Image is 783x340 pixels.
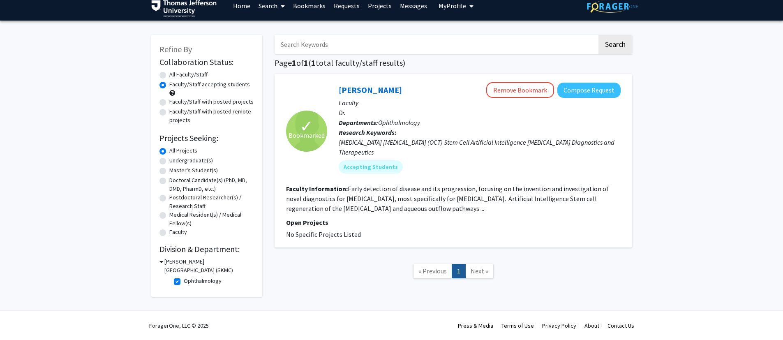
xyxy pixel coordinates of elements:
span: No Specific Projects Listed [286,230,361,238]
h2: Collaboration Status: [159,57,254,67]
a: Next Page [465,264,494,278]
label: Faculty/Staff with posted projects [169,97,254,106]
nav: Page navigation [275,256,632,289]
span: 1 [304,58,308,68]
div: ForagerOne, LLC © 2025 [149,311,209,340]
button: Remove Bookmark [486,82,554,98]
label: Master's Student(s) [169,166,218,175]
iframe: Chat [6,303,35,334]
span: ✓ [300,122,314,130]
span: 1 [311,58,316,68]
label: Faculty [169,228,187,236]
label: All Faculty/Staff [169,70,208,79]
p: Open Projects [286,217,621,227]
span: My Profile [439,2,466,10]
a: 1 [452,264,466,278]
button: Search [598,35,632,54]
a: Terms of Use [501,322,534,329]
a: Privacy Policy [542,322,576,329]
label: Faculty/Staff with posted remote projects [169,107,254,125]
span: Bookmarked [289,130,325,140]
span: « Previous [418,267,447,275]
a: [PERSON_NAME] [339,85,402,95]
label: Ophthalmology [184,277,222,285]
a: Press & Media [458,322,493,329]
input: Search Keywords [275,35,597,54]
fg-read-more: Early detection of disease and its progression, focusing on the invention and investigation of no... [286,185,609,213]
button: Compose Request to Joel Schuman [557,83,621,98]
label: All Projects [169,146,197,155]
h2: Projects Seeking: [159,133,254,143]
p: Dr. [339,108,621,118]
h1: Page of ( total faculty/staff results) [275,58,632,68]
label: Faculty/Staff accepting students [169,80,250,89]
b: Departments: [339,118,378,127]
span: 1 [292,58,296,68]
label: Postdoctoral Researcher(s) / Research Staff [169,193,254,210]
b: Faculty Information: [286,185,348,193]
span: Ophthalmology [378,118,420,127]
h3: [PERSON_NAME][GEOGRAPHIC_DATA] (SKMC) [164,257,254,275]
a: About [584,322,599,329]
h2: Division & Department: [159,244,254,254]
b: Research Keywords: [339,128,397,136]
a: Previous Page [413,264,452,278]
div: [MEDICAL_DATA] [MEDICAL_DATA] (OCT) Stem Cell Artificial Intelligence [MEDICAL_DATA] Diagnostics ... [339,137,621,157]
label: Doctoral Candidate(s) (PhD, MD, DMD, PharmD, etc.) [169,176,254,193]
span: Refine By [159,44,192,54]
p: Faculty [339,98,621,108]
a: Contact Us [607,322,634,329]
label: Medical Resident(s) / Medical Fellow(s) [169,210,254,228]
mat-chip: Accepting Students [339,160,403,173]
label: Undergraduate(s) [169,156,213,165]
span: Next » [471,267,488,275]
